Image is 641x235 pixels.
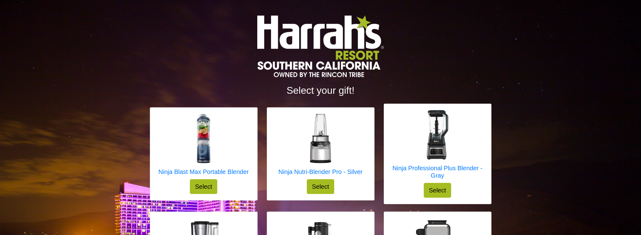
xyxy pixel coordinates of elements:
[190,179,218,194] button: Select
[150,85,491,96] h2: Select your gift!
[307,179,335,194] button: Select
[278,168,363,175] h5: Ninja Nutri-Blender Pro - Silver
[413,110,462,159] img: Ninja Professional Plus Blender - Gray
[390,110,485,183] a: Ninja Professional Plus Blender - Gray Ninja Professional Plus Blender - Gray
[257,15,383,77] img: Logo
[424,183,451,198] button: Select
[179,114,228,163] img: Ninja Blast Max Portable Blender
[158,114,249,179] a: Ninja Blast Max Portable Blender Ninja Blast Max Portable Blender
[278,114,363,179] a: Ninja Nutri-Blender Pro - Silver Ninja Nutri-Blender Pro - Silver
[296,114,345,163] img: Ninja Nutri-Blender Pro - Silver
[390,164,485,179] h5: Ninja Professional Plus Blender - Gray
[158,168,249,175] h5: Ninja Blast Max Portable Blender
